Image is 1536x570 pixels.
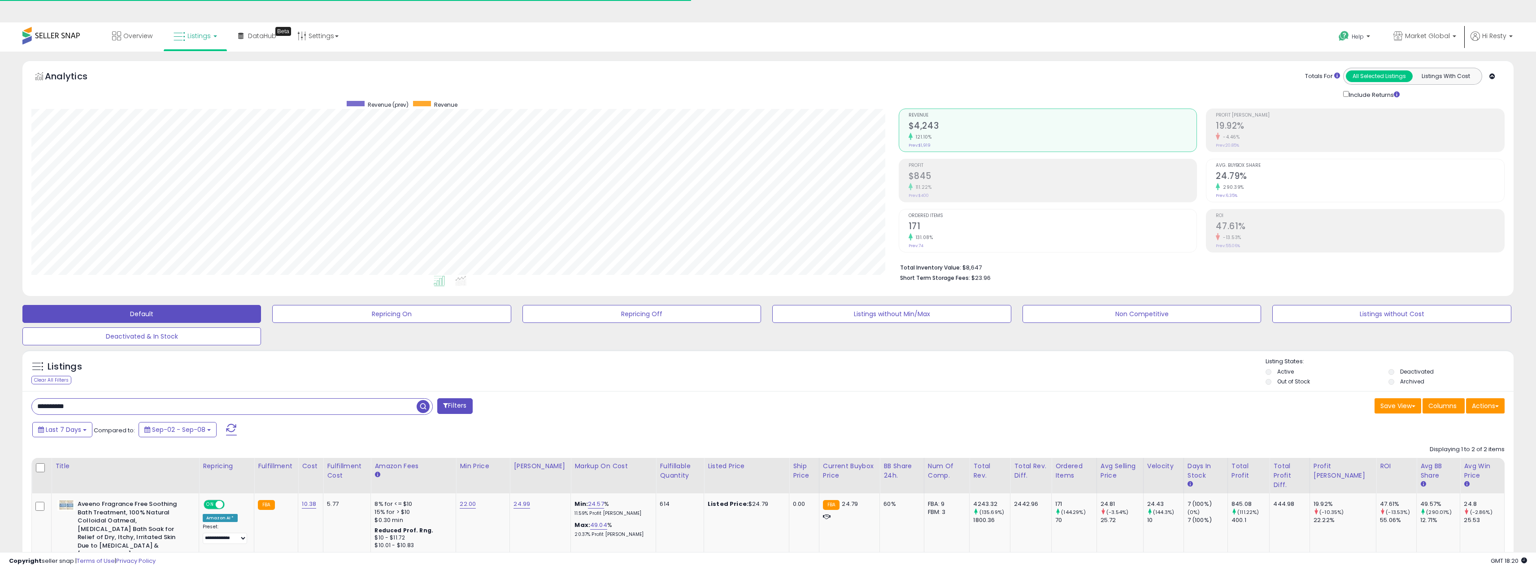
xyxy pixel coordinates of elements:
[1277,368,1294,375] label: Active
[971,274,991,282] span: $23.96
[1216,113,1504,118] span: Profit [PERSON_NAME]
[1188,461,1224,480] div: Days In Stock
[1336,89,1410,100] div: Include Returns
[660,461,700,480] div: Fulfillable Quantity
[1216,243,1240,248] small: Prev: 55.06%
[973,461,1006,480] div: Total Rev.
[574,531,649,538] p: 20.37% Profit [PERSON_NAME]
[1464,500,1504,508] div: 24.8
[1464,516,1504,524] div: 25.53
[1420,461,1456,480] div: Avg BB Share
[57,500,75,511] img: 41QYBCaWGvL._SL40_.jpg
[1482,31,1506,40] span: Hi Resty
[588,500,604,509] a: 24.57
[1375,398,1421,413] button: Save View
[928,508,963,516] div: FBM: 3
[1216,143,1239,148] small: Prev: 20.85%
[1470,509,1492,516] small: (-2.86%)
[1420,516,1460,524] div: 12.71%
[1277,378,1310,385] label: Out of Stock
[1405,31,1450,40] span: Market Global
[1380,516,1416,524] div: 55.06%
[327,500,364,508] div: 5.77
[1055,461,1093,480] div: Ordered Items
[1188,516,1227,524] div: 7 (100%)
[842,500,858,508] span: 24.79
[883,500,917,508] div: 60%
[793,500,812,508] div: 0.00
[1319,509,1344,516] small: (-10.35%)
[1055,516,1097,524] div: 70
[590,521,607,530] a: 49.04
[1147,500,1184,508] div: 24.43
[1055,500,1097,508] div: 171
[1466,398,1505,413] button: Actions
[1400,368,1434,375] label: Deactivated
[105,22,159,49] a: Overview
[77,557,115,565] a: Terms of Use
[460,500,476,509] a: 22.00
[1147,461,1180,471] div: Velocity
[31,376,71,384] div: Clear All Filters
[823,461,876,480] div: Current Buybox Price
[1420,480,1426,488] small: Avg BB Share.
[909,163,1197,168] span: Profit
[574,500,649,517] div: %
[231,22,283,49] a: DataHub
[434,101,457,109] span: Revenue
[772,305,1011,323] button: Listings without Min/Max
[979,509,1004,516] small: (135.69%)
[9,557,42,565] strong: Copyright
[1386,509,1410,516] small: (-13.53%)
[248,31,276,40] span: DataHub
[522,305,761,323] button: Repricing Off
[460,461,506,471] div: Min Price
[1352,33,1364,40] span: Help
[1346,70,1413,82] button: All Selected Listings
[708,500,782,508] div: $24.79
[513,461,567,471] div: [PERSON_NAME]
[1188,509,1200,516] small: (0%)
[1428,401,1457,410] span: Columns
[258,461,294,471] div: Fulfillment
[913,134,932,140] small: 121.10%
[1220,184,1244,191] small: 290.39%
[46,425,81,434] span: Last 7 Days
[1101,461,1140,480] div: Avg Selling Price
[1471,31,1513,52] a: Hi Resty
[1464,480,1469,488] small: Avg Win Price.
[1331,24,1379,52] a: Help
[708,461,785,471] div: Listed Price
[574,500,588,508] b: Min:
[187,31,211,40] span: Listings
[1220,134,1240,140] small: -4.46%
[48,361,82,373] h5: Listings
[291,22,345,49] a: Settings
[793,461,815,480] div: Ship Price
[1220,234,1241,241] small: -13.53%
[1272,305,1511,323] button: Listings without Cost
[1216,121,1504,133] h2: 19.92%
[1231,461,1266,480] div: Total Profit
[203,461,250,471] div: Repricing
[1420,500,1460,508] div: 49.57%
[22,327,261,345] button: Deactivated & In Stock
[1147,516,1184,524] div: 10
[1014,461,1048,480] div: Total Rev. Diff.
[1273,500,1302,508] div: 444.98
[272,305,511,323] button: Repricing On
[374,471,380,479] small: Amazon Fees.
[374,500,449,508] div: 8% for <= $10
[900,274,970,282] b: Short Term Storage Fees:
[1491,557,1527,565] span: 2025-09-16 18:20 GMT
[660,500,697,508] div: 614
[9,557,156,566] div: seller snap | |
[45,70,105,85] h5: Analytics
[928,500,963,508] div: FBA: 9
[1106,509,1128,516] small: (-3.54%)
[973,500,1010,508] div: 4243.32
[374,526,433,534] b: Reduced Prof. Rng.
[275,27,291,36] div: Tooltip anchor
[928,461,966,480] div: Num of Comp.
[1426,509,1451,516] small: (290.01%)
